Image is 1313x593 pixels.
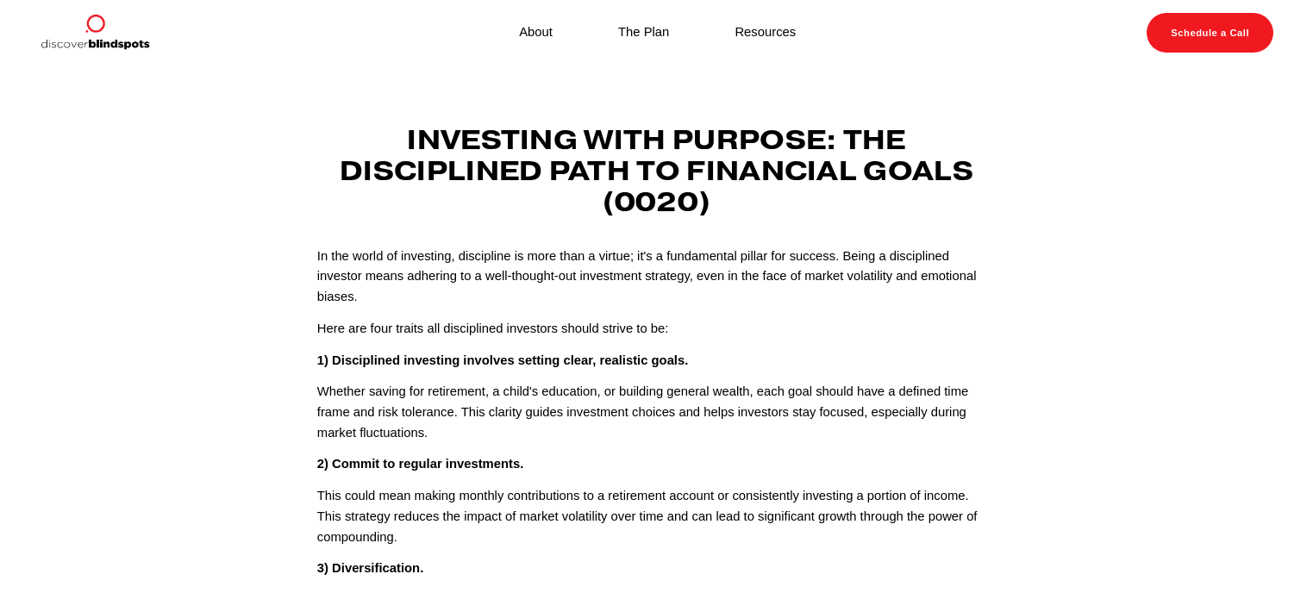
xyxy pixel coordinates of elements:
[317,382,996,443] p: Whether saving for retirement, a child's education, or building general wealth, each goal should ...
[317,457,524,471] strong: 2) Commit to regular investments.
[735,22,796,45] a: Resources
[340,122,979,219] strong: Investing with Purpose: The Disciplined Path to Financial Goals (0020)
[317,319,996,340] p: Here are four traits all disciplined investors should strive to be:
[40,13,150,53] img: Discover Blind Spots
[618,22,669,45] a: The Plan
[519,22,553,45] a: About
[1147,13,1273,53] a: Schedule a Call
[317,247,996,308] p: In the world of investing, discipline is more than a virtue; it's a fundamental pillar for succes...
[317,486,996,547] p: This could mean making monthly contributions to a retirement account or consistently investing a ...
[317,353,689,367] strong: 1) Disciplined investing involves setting clear, realistic goals.
[317,561,423,575] strong: 3) Diversification.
